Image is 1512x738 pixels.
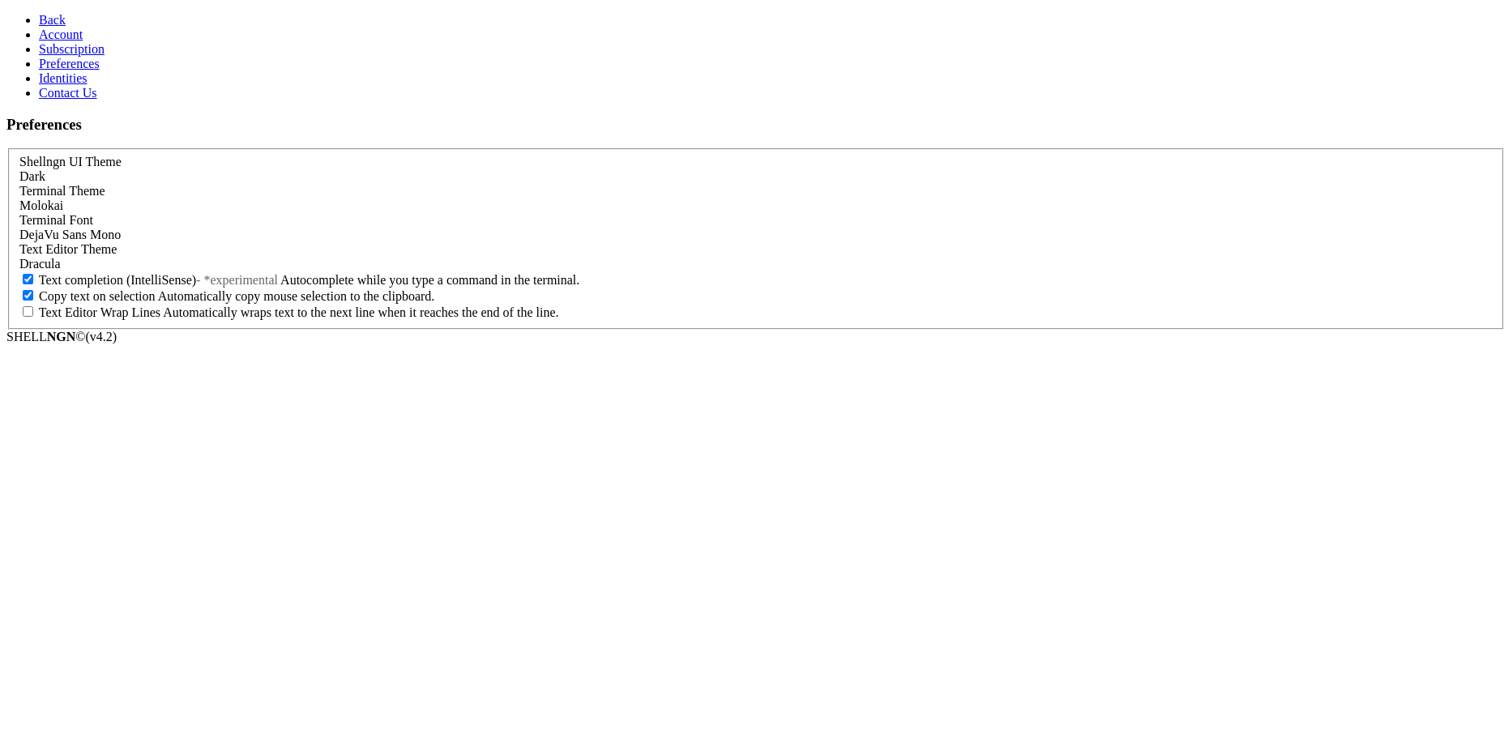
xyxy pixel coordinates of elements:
[39,28,83,41] a: Account
[19,198,1493,213] div: Molokai
[47,330,76,343] b: NGN
[6,116,1506,134] h3: Preferences
[19,184,105,198] label: Terminal Theme
[19,198,63,212] span: Molokai
[39,57,100,70] a: Preferences
[196,273,278,287] span: - *experimental
[19,169,45,183] span: Dark
[19,169,1493,184] div: Dark
[6,330,117,343] span: SHELL ©
[23,306,33,317] input: Text Editor Wrap Lines Automatically wraps text to the next line when it reaches the end of the l...
[39,305,160,319] span: Text Editor Wrap Lines
[39,71,88,85] a: Identities
[163,305,558,319] span: Automatically wraps text to the next line when it reaches the end of the line.
[39,273,196,287] span: Text completion (IntelliSense)
[19,213,93,227] label: Terminal Font
[39,13,66,27] a: Back
[86,330,117,343] span: 4.2.0
[158,289,435,303] span: Automatically copy mouse selection to the clipboard.
[19,228,1493,242] div: DejaVu Sans Mono
[19,257,61,271] span: Dracula
[39,42,105,56] a: Subscription
[39,289,156,303] span: Copy text on selection
[19,155,122,169] label: Shellngn UI Theme
[280,273,579,287] span: Autocomplete while you type a command in the terminal.
[39,86,97,100] a: Contact Us
[19,228,121,241] span: DejaVu Sans Mono
[19,242,117,256] label: Text Editor Theme
[19,257,1493,271] div: Dracula
[23,274,33,284] input: Text completion (IntelliSense)- *experimental Autocomplete while you type a command in the terminal.
[23,290,33,301] input: Copy text on selection Automatically copy mouse selection to the clipboard.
